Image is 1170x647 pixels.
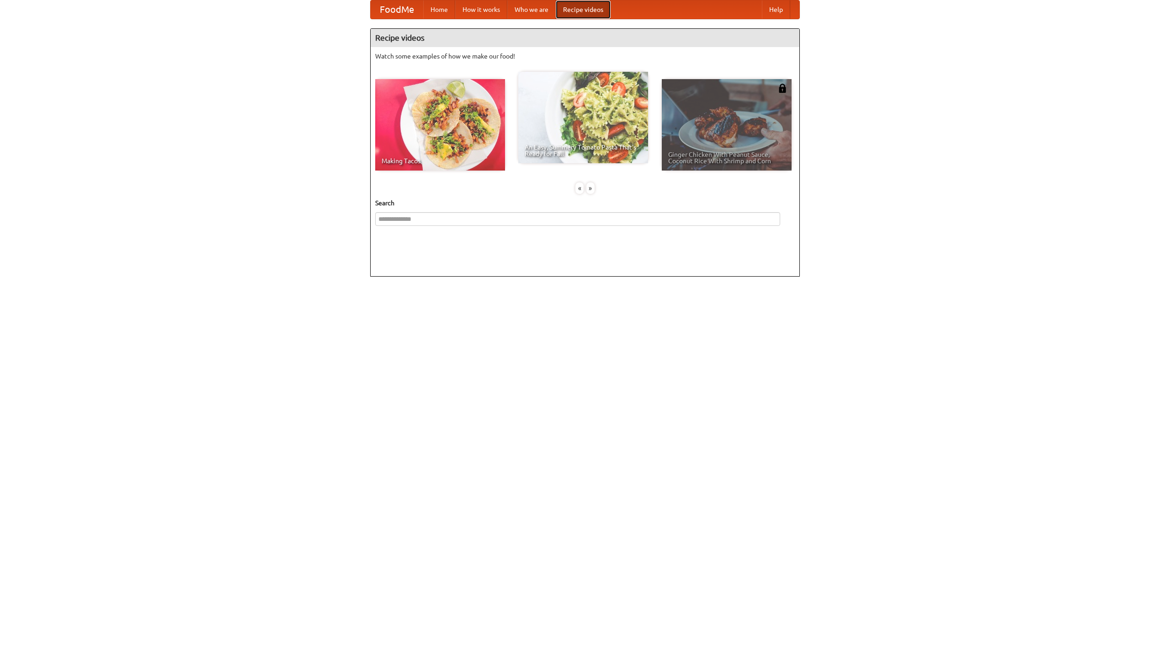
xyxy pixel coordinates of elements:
a: Making Tacos [375,79,505,171]
a: Recipe videos [556,0,611,19]
p: Watch some examples of how we make our food! [375,52,795,61]
div: » [586,182,595,194]
a: Help [762,0,790,19]
h5: Search [375,198,795,208]
img: 483408.png [778,84,787,93]
a: An Easy, Summery Tomato Pasta That's Ready for Fall [518,72,648,163]
h4: Recipe videos [371,29,799,47]
a: Home [423,0,455,19]
a: How it works [455,0,507,19]
span: An Easy, Summery Tomato Pasta That's Ready for Fall [525,144,642,157]
a: FoodMe [371,0,423,19]
div: « [575,182,584,194]
a: Who we are [507,0,556,19]
span: Making Tacos [382,158,499,164]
